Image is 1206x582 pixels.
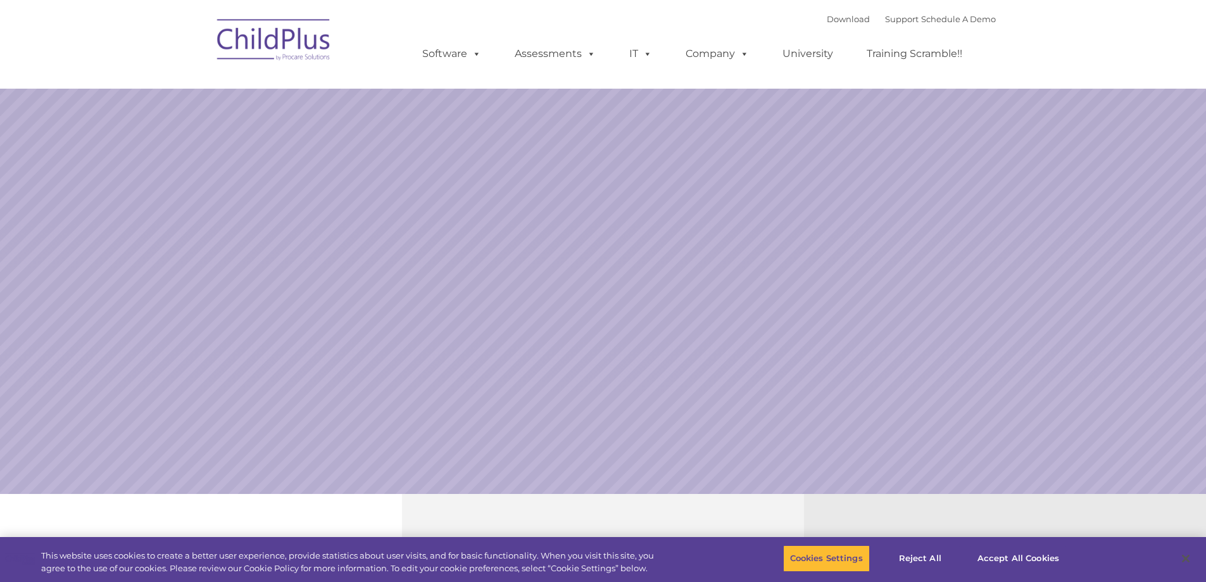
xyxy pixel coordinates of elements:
[885,14,919,24] a: Support
[617,41,665,66] a: IT
[1172,545,1200,573] button: Close
[673,41,762,66] a: Company
[502,41,608,66] a: Assessments
[827,14,870,24] a: Download
[970,545,1066,572] button: Accept All Cookies
[783,545,870,572] button: Cookies Settings
[881,545,960,572] button: Reject All
[921,14,996,24] a: Schedule A Demo
[211,10,337,73] img: ChildPlus by Procare Solutions
[770,41,846,66] a: University
[410,41,494,66] a: Software
[854,41,975,66] a: Training Scramble!!
[827,14,996,24] font: |
[41,550,663,574] div: This website uses cookies to create a better user experience, provide statistics about user visit...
